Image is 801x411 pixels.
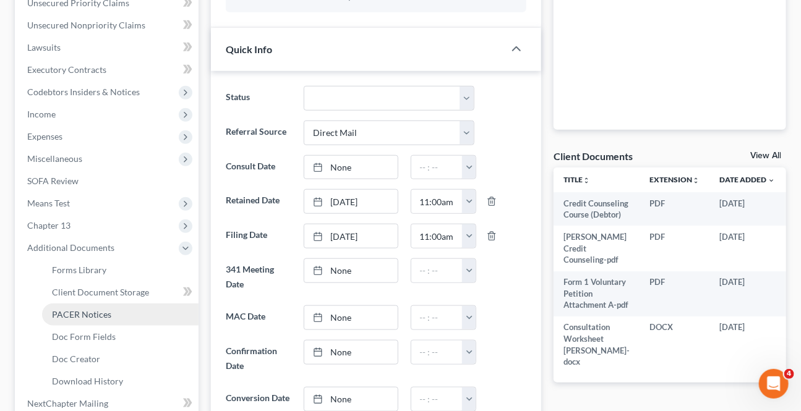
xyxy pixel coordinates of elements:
span: Miscellaneous [27,153,82,164]
span: Forms Library [52,265,106,275]
a: Extensionunfold_more [649,175,700,184]
a: Download History [42,370,199,392]
td: [PERSON_NAME] Credit Counseling-pdf [554,226,640,271]
span: Quick Info [226,43,272,55]
label: MAC Date [220,305,298,330]
a: None [304,156,397,179]
a: PACER Notices [42,303,199,326]
td: PDF [640,271,709,316]
a: [DATE] [304,224,397,248]
label: Retained Date [220,189,298,214]
input: -- : -- [411,190,463,213]
td: [DATE] [709,226,785,271]
td: DOCX [640,316,709,373]
input: -- : -- [411,341,463,364]
a: None [304,259,397,282]
td: [DATE] [709,192,785,226]
span: PACER Notices [52,309,111,320]
input: -- : -- [411,224,463,248]
a: Client Document Storage [42,281,199,303]
td: Consultation Worksheet [PERSON_NAME]-docx [554,316,640,373]
label: Consult Date [220,155,298,180]
span: NextChapter Mailing [27,398,108,409]
a: Titleunfold_more [563,175,590,184]
span: Executory Contracts [27,64,106,75]
a: None [304,306,397,329]
a: Doc Creator [42,348,199,370]
span: Client Document Storage [52,287,149,297]
a: None [304,388,397,411]
td: PDF [640,226,709,271]
span: 4 [784,369,794,379]
input: -- : -- [411,259,463,282]
a: SOFA Review [17,170,199,192]
iframe: Intercom live chat [759,369,789,399]
label: Referral Source [220,121,298,145]
input: -- : -- [411,156,463,179]
label: 341 Meeting Date [220,258,298,295]
label: Status [220,86,298,111]
span: Codebtors Insiders & Notices [27,87,140,97]
i: unfold_more [692,177,700,184]
a: Doc Form Fields [42,326,199,348]
span: Expenses [27,131,62,142]
label: Confirmation Date [220,340,298,377]
input: -- : -- [411,306,463,329]
a: [DATE] [304,190,397,213]
a: Lawsuits [17,36,199,59]
span: Unsecured Nonpriority Claims [27,20,145,30]
input: -- : -- [411,388,463,411]
span: Lawsuits [27,42,61,53]
span: Means Test [27,198,70,208]
a: View All [750,151,781,160]
td: Form 1 Voluntary Petition Attachment A-pdf [554,271,640,316]
i: unfold_more [583,177,590,184]
span: Income [27,109,56,119]
a: Unsecured Nonpriority Claims [17,14,199,36]
a: None [304,341,397,364]
a: Executory Contracts [17,59,199,81]
td: PDF [640,192,709,226]
div: Client Documents [554,150,633,163]
span: Doc Form Fields [52,331,116,342]
a: Forms Library [42,259,199,281]
label: Filing Date [220,224,298,248]
td: [DATE] [709,316,785,373]
td: [DATE] [709,271,785,316]
span: Additional Documents [27,242,114,253]
span: SOFA Review [27,176,79,186]
td: Credit Counseling Course (Debtor) [554,192,640,226]
span: Chapter 13 [27,220,71,231]
a: Date Added expand_more [719,175,775,184]
i: expand_more [768,177,775,184]
span: Download History [52,376,123,386]
span: Doc Creator [52,354,100,364]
